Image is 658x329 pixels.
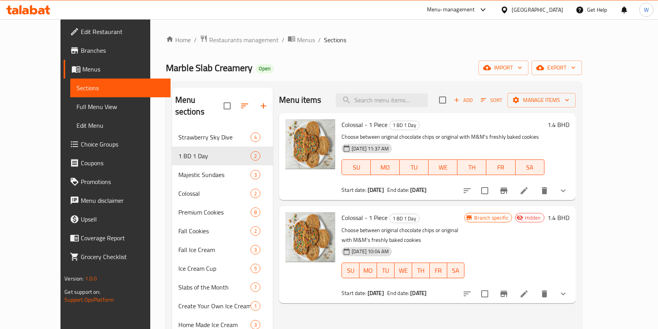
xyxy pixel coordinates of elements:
svg: Show Choices [558,186,568,195]
div: items [251,151,260,161]
div: items [251,226,260,236]
button: Sort [479,94,504,106]
button: WE [429,159,457,175]
span: End date: [387,185,409,195]
span: Select to update [477,286,493,302]
h2: Menu sections [175,94,224,118]
h2: Menu items [279,94,322,106]
span: Colossal [178,189,251,198]
button: Add [451,94,476,106]
div: Menu-management [427,5,475,14]
div: items [251,301,260,311]
span: Coupons [81,158,164,168]
button: TH [412,263,430,278]
button: SA [516,159,544,175]
span: Select all sections [219,98,235,114]
a: Home [166,35,191,45]
div: Fall Cookies2 [172,222,273,240]
h6: 1.4 BHD [548,212,569,223]
p: Choose between original chocolate chips or original with M&M's freshly baked cookies [341,132,544,142]
a: Edit menu item [519,186,529,195]
span: Choice Groups [81,139,164,149]
a: Coupons [64,154,171,172]
span: TH [461,162,483,173]
button: SU [341,263,359,278]
span: Marble Slab Creamery [166,59,253,77]
span: 1 BD 1 Day [389,121,419,130]
nav: breadcrumb [166,35,582,45]
span: WE [432,162,454,173]
a: Menus [64,60,171,79]
span: W [644,5,649,14]
span: Create Your Own Ice Cream [178,301,251,311]
button: TU [377,263,395,278]
div: Slabs of the Month7 [172,278,273,297]
button: TH [457,159,486,175]
span: export [538,63,576,73]
img: Colossal - 1 Piece [285,212,335,262]
b: [DATE] [410,185,427,195]
button: WE [395,263,412,278]
span: Fall Ice Cream [178,245,251,254]
input: search [336,93,428,107]
button: Add section [254,97,273,115]
div: Ice Cream Cup5 [172,259,273,278]
span: End date: [387,288,409,298]
span: FR [433,265,444,276]
a: Edit Restaurant [64,22,171,41]
span: Slabs of the Month [178,283,251,292]
b: [DATE] [368,185,384,195]
span: Version: [64,274,84,284]
span: Sort items [476,94,507,106]
span: 3 [251,246,260,254]
span: SU [345,265,356,276]
span: SA [450,265,462,276]
span: 1.0.0 [85,274,97,284]
a: Sections [70,79,171,97]
span: Get support on: [64,287,100,297]
span: Strawberry Sky Dive [178,132,251,142]
span: FR [489,162,512,173]
button: Branch-specific-item [494,181,513,200]
span: 8 [251,209,260,216]
span: TH [415,265,427,276]
button: MO [359,263,377,278]
span: Select section [434,92,451,108]
li: / [194,35,197,45]
span: Full Menu View [76,102,164,111]
a: Edit menu item [519,289,529,299]
span: 1 BD 1 Day [389,214,419,223]
button: TU [400,159,429,175]
span: Menus [82,64,164,74]
span: Select to update [477,182,493,199]
div: 1 BD 1 Day [178,151,251,161]
button: show more [554,181,573,200]
span: Start date: [341,185,366,195]
span: Fall Cookies [178,226,251,236]
span: 2 [251,190,260,197]
span: Sections [324,35,346,45]
span: TU [403,162,425,173]
p: Choose between original chocolate chips or original with M&M's freshly baked cookies [341,225,464,245]
span: import [485,63,522,73]
a: Full Menu View [70,97,171,116]
div: items [251,189,260,198]
div: 1 BD 1 Day2 [172,147,273,165]
b: [DATE] [410,288,427,298]
svg: Show Choices [558,289,568,299]
span: Premium Cookies [178,207,251,217]
span: Colossal - 1 Piece [341,212,388,224]
span: Add [453,96,474,105]
span: Majestic Sundaes [178,170,251,179]
button: delete [535,181,554,200]
button: SU [341,159,371,175]
div: [GEOGRAPHIC_DATA] [512,5,563,14]
span: [DATE] 10:04 AM [349,248,392,255]
span: Menus [297,35,315,45]
div: Open [256,64,274,73]
span: MO [374,162,397,173]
